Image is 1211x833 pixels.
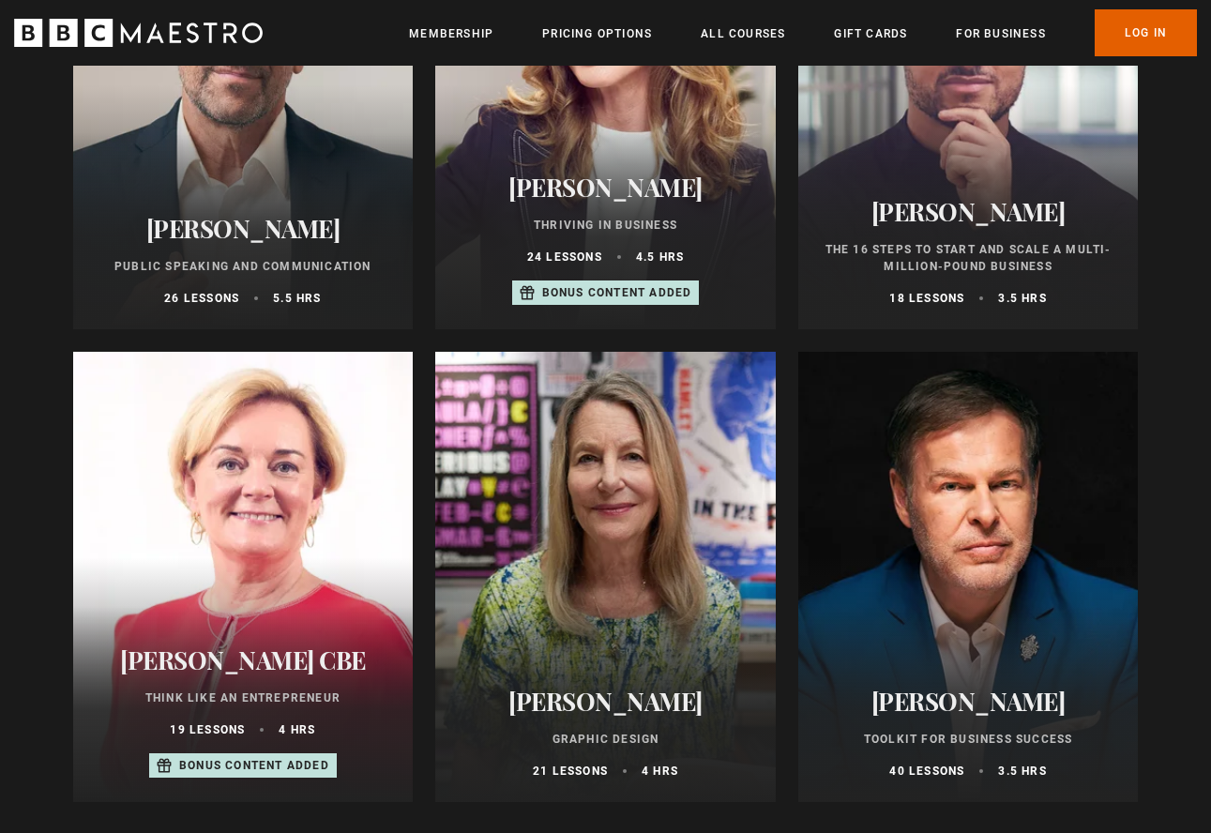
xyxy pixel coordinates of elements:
[273,290,321,307] p: 5.5 hrs
[642,763,678,780] p: 4 hrs
[1095,9,1197,56] a: Log In
[998,763,1046,780] p: 3.5 hrs
[164,290,239,307] p: 26 lessons
[533,763,608,780] p: 21 lessons
[889,763,964,780] p: 40 lessons
[96,689,391,706] p: Think Like an Entrepreneur
[279,721,315,738] p: 4 hrs
[956,24,1045,43] a: For business
[821,241,1116,275] p: The 16 Steps to Start and Scale a Multi-Million-Pound Business
[636,249,684,265] p: 4.5 hrs
[821,687,1116,716] h2: [PERSON_NAME]
[409,9,1197,56] nav: Primary
[821,731,1116,748] p: Toolkit for Business Success
[998,290,1046,307] p: 3.5 hrs
[14,19,263,47] svg: BBC Maestro
[96,214,391,243] h2: [PERSON_NAME]
[170,721,245,738] p: 19 lessons
[701,24,785,43] a: All Courses
[821,197,1116,226] h2: [PERSON_NAME]
[834,24,907,43] a: Gift Cards
[889,290,964,307] p: 18 lessons
[458,217,753,234] p: Thriving in Business
[96,645,391,674] h2: [PERSON_NAME] CBE
[527,249,602,265] p: 24 lessons
[73,352,414,802] a: [PERSON_NAME] CBE Think Like an Entrepreneur 19 lessons 4 hrs Bonus content added
[179,757,329,774] p: Bonus content added
[798,352,1139,802] a: [PERSON_NAME] Toolkit for Business Success 40 lessons 3.5 hrs
[458,687,753,716] h2: [PERSON_NAME]
[435,352,776,802] a: [PERSON_NAME] Graphic Design 21 lessons 4 hrs
[542,24,652,43] a: Pricing Options
[458,173,753,202] h2: [PERSON_NAME]
[96,258,391,275] p: Public Speaking and Communication
[458,731,753,748] p: Graphic Design
[409,24,493,43] a: Membership
[542,284,692,301] p: Bonus content added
